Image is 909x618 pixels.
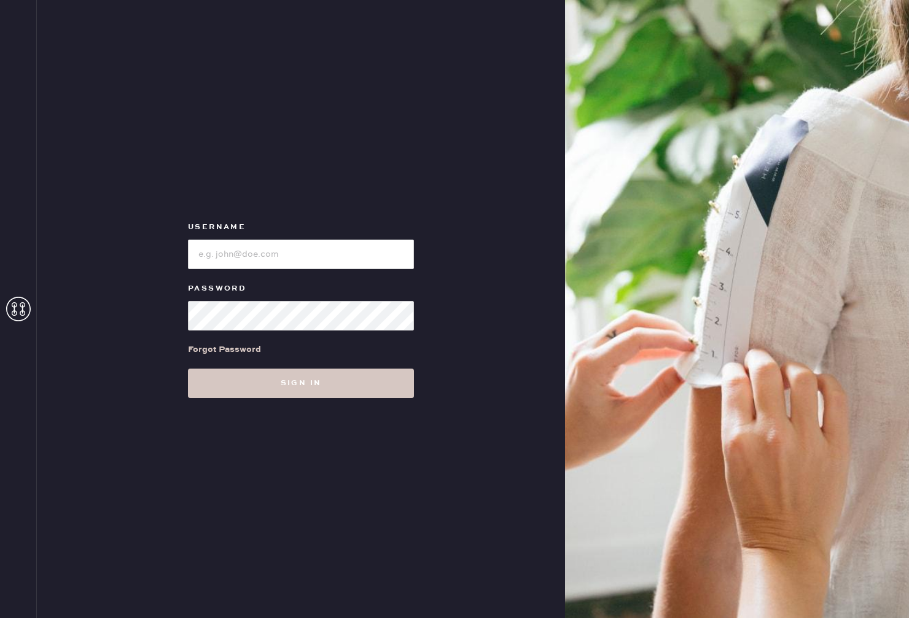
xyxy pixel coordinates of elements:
[188,220,414,235] label: Username
[188,240,414,269] input: e.g. john@doe.com
[188,331,261,369] a: Forgot Password
[188,343,261,356] div: Forgot Password
[188,369,414,398] button: Sign in
[188,281,414,296] label: Password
